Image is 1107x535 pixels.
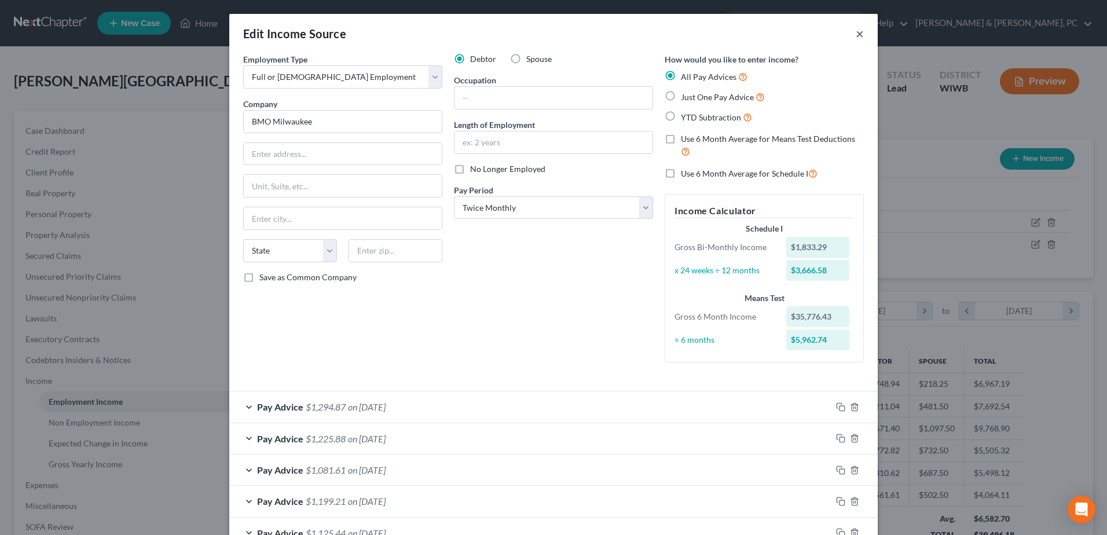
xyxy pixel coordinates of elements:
[257,401,303,412] span: Pay Advice
[454,131,653,153] input: ex: 2 years
[244,175,442,197] input: Unit, Suite, etc...
[681,112,741,122] span: YTD Subtraction
[454,185,493,195] span: Pay Period
[681,72,736,82] span: All Pay Advices
[243,25,346,42] div: Edit Income Source
[669,311,780,323] div: Gross 6 Month Income
[669,265,780,276] div: x 24 weeks ÷ 12 months
[257,464,303,475] span: Pay Advice
[681,168,808,178] span: Use 6 Month Average for Schedule I
[306,464,346,475] span: $1,081.61
[244,207,442,229] input: Enter city...
[681,134,855,144] span: Use 6 Month Average for Means Test Deductions
[244,143,442,165] input: Enter address...
[348,401,386,412] span: on [DATE]
[257,496,303,507] span: Pay Advice
[526,54,552,64] span: Spouse
[257,433,303,444] span: Pay Advice
[259,272,357,282] span: Save as Common Company
[786,237,850,258] div: $1,833.29
[470,54,496,64] span: Debtor
[681,92,754,102] span: Just One Pay Advice
[306,401,346,412] span: $1,294.87
[306,496,346,507] span: $1,199.21
[786,329,850,350] div: $5,962.74
[470,164,545,174] span: No Longer Employed
[454,119,535,131] label: Length of Employment
[786,306,850,327] div: $35,776.43
[348,496,386,507] span: on [DATE]
[675,292,854,304] div: Means Test
[669,241,780,253] div: Gross Bi-Monthly Income
[243,54,307,64] span: Employment Type
[856,27,864,41] button: ×
[348,464,386,475] span: on [DATE]
[454,87,653,109] input: --
[665,53,798,65] label: How would you like to enter income?
[348,433,386,444] span: on [DATE]
[243,110,442,133] input: Search company by name...
[306,433,346,444] span: $1,225.88
[454,74,496,86] label: Occupation
[786,260,850,281] div: $3,666.58
[1068,496,1095,523] div: Open Intercom Messenger
[669,334,780,346] div: ÷ 6 months
[675,204,854,218] h5: Income Calculator
[349,239,442,262] input: Enter zip...
[675,223,854,234] div: Schedule I
[243,99,277,109] span: Company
